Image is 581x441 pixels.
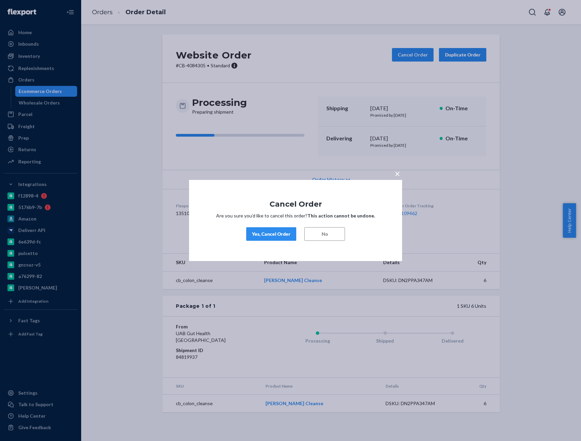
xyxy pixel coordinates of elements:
strong: This action cannot be undone. [307,213,375,218]
h1: Cancel Order [209,200,382,208]
span: × [395,168,400,179]
button: No [304,227,345,241]
button: Yes, Cancel Order [246,227,296,241]
p: Are you sure you’d like to cancel this order? [209,212,382,219]
div: Yes, Cancel Order [252,231,290,237]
